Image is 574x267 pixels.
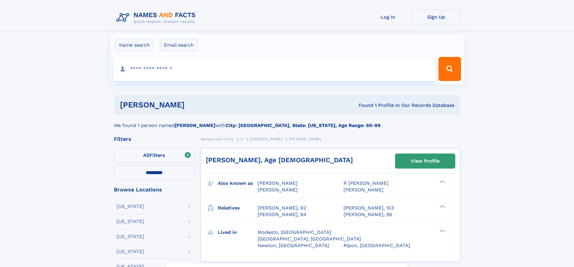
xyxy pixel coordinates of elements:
span: [PERSON_NAME] [289,137,322,141]
input: search input [113,57,436,81]
a: [PERSON_NAME], 103 [343,205,394,211]
a: Names and Facts [201,135,234,143]
span: [PERSON_NAME] [250,137,282,141]
img: Logo Names and Facts [114,10,201,26]
b: [PERSON_NAME] [175,123,215,128]
b: City: [GEOGRAPHIC_DATA], State: [US_STATE], Age Range: 60-99 [226,123,381,128]
span: All [143,152,149,158]
a: [PERSON_NAME], 96 [343,211,392,218]
span: [PERSON_NAME] [343,187,384,193]
div: Filters [114,136,195,142]
div: ❯ [438,180,445,184]
span: Ripon, [GEOGRAPHIC_DATA] [343,243,410,248]
span: [PERSON_NAME] [258,187,298,193]
h3: Relatives [218,203,258,213]
a: Log In [364,10,412,24]
a: [PERSON_NAME], 64 [258,211,306,218]
div: We found 1 person named with . [114,115,460,129]
div: [US_STATE] [117,204,144,209]
a: [PERSON_NAME], Age [DEMOGRAPHIC_DATA] [206,156,353,164]
h1: [PERSON_NAME] [120,101,272,109]
a: [PERSON_NAME] [250,135,282,143]
span: [GEOGRAPHIC_DATA], [GEOGRAPHIC_DATA] [258,236,361,242]
span: [PERSON_NAME] [258,180,298,186]
a: Sign Up [412,10,460,24]
span: Modesto, [GEOGRAPHIC_DATA] [258,229,331,235]
label: Name search [115,39,154,51]
a: View Profile [395,154,455,168]
div: [US_STATE] [117,219,144,224]
h3: Lived in [218,227,258,238]
button: Search Button [438,57,461,81]
a: D [240,135,243,143]
span: Newton, [GEOGRAPHIC_DATA] [258,243,329,248]
span: D [240,137,243,141]
div: [US_STATE] [117,234,144,239]
div: [US_STATE] [117,249,144,254]
a: [PERSON_NAME], 62 [258,205,306,211]
label: Filters [114,148,195,163]
span: R [PERSON_NAME] [343,180,388,186]
div: Found 1 Profile In Our Records Database [271,102,454,109]
div: Browse Locations [114,187,195,192]
div: ❯ [438,229,445,233]
div: ❯ [438,204,445,208]
h3: Also known as [218,178,258,188]
div: View Profile [411,154,440,168]
label: Email search [160,39,198,51]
